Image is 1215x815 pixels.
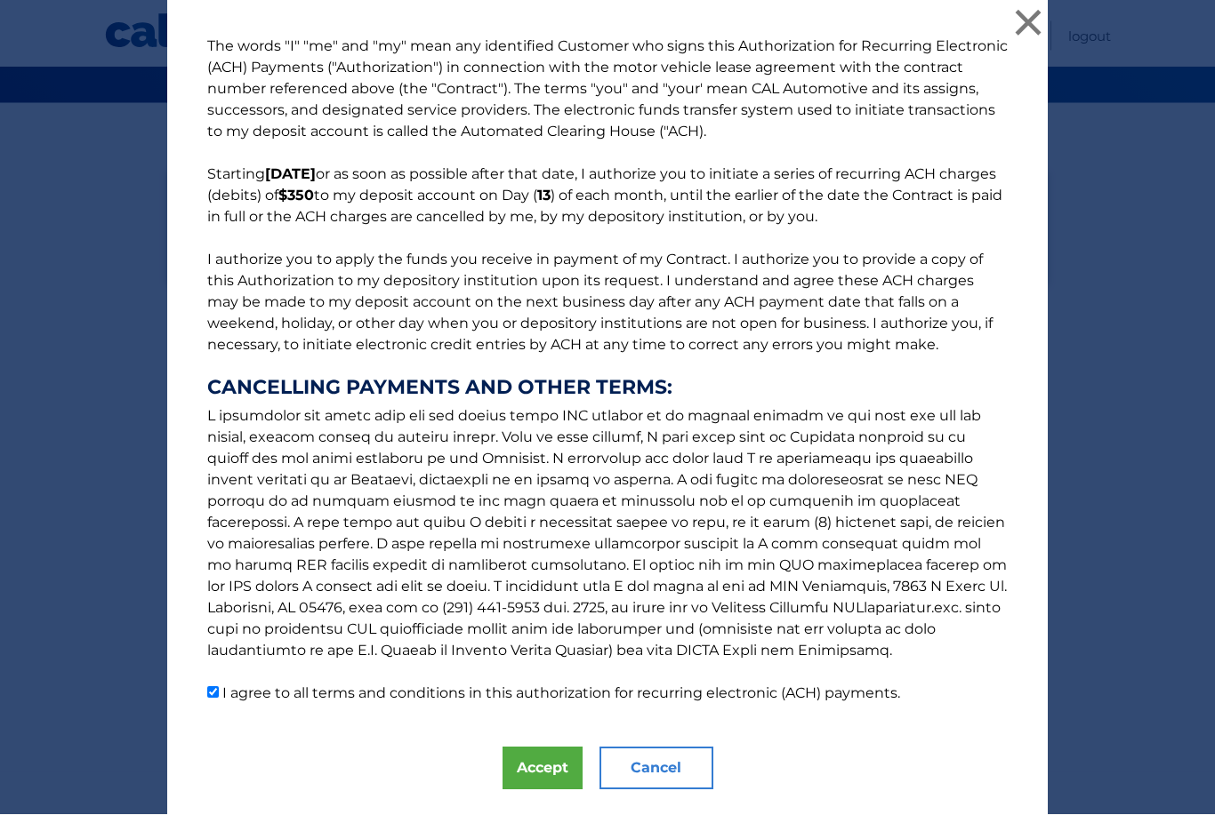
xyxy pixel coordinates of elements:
[189,36,1026,705] p: The words "I" "me" and "my" mean any identified Customer who signs this Authorization for Recurri...
[207,378,1008,399] strong: CANCELLING PAYMENTS AND OTHER TERMS:
[265,166,316,183] b: [DATE]
[1010,5,1046,41] button: ×
[537,188,551,204] b: 13
[599,747,713,790] button: Cancel
[503,747,583,790] button: Accept
[222,685,900,702] label: I agree to all terms and conditions in this authorization for recurring electronic (ACH) payments.
[278,188,314,204] b: $350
